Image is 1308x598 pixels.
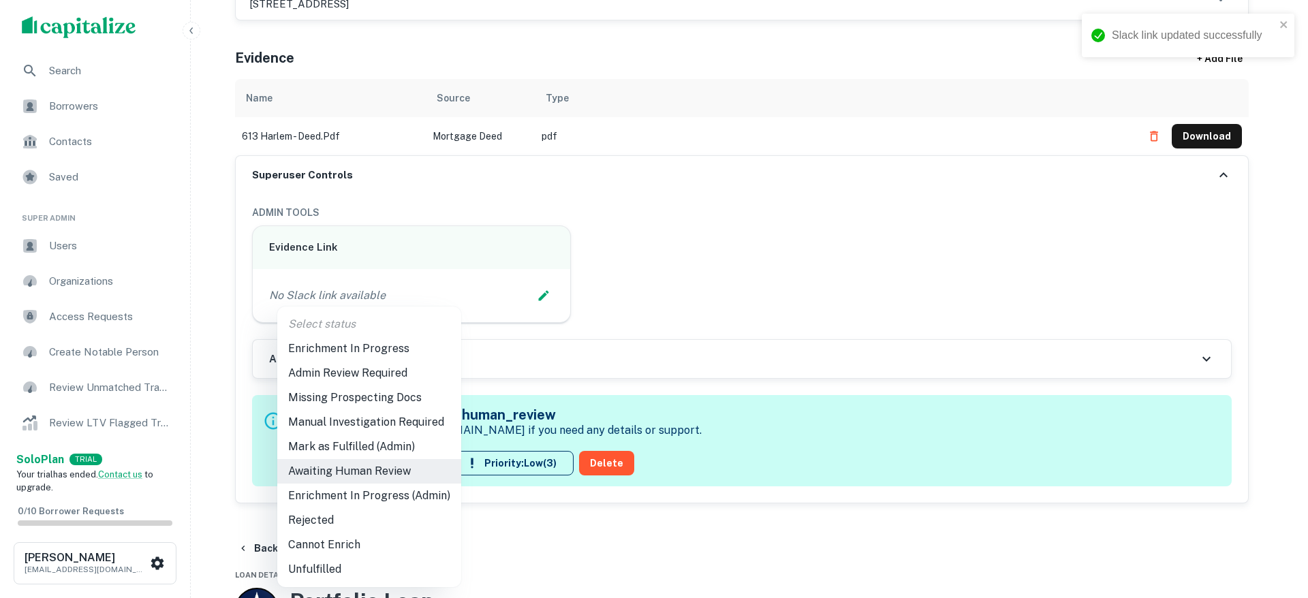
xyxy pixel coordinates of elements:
[277,557,461,582] li: Unfulfilled
[1240,489,1308,554] iframe: Chat Widget
[277,459,461,484] li: Awaiting Human Review
[277,410,461,435] li: Manual Investigation Required
[277,508,461,533] li: Rejected
[277,336,461,361] li: Enrichment In Progress
[277,533,461,557] li: Cannot Enrich
[1279,19,1289,32] button: close
[277,385,461,410] li: Missing Prospecting Docs
[1112,27,1275,44] div: Slack link updated successfully
[277,435,461,459] li: Mark as Fulfilled (Admin)
[277,484,461,508] li: Enrichment In Progress (Admin)
[277,361,461,385] li: Admin Review Required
